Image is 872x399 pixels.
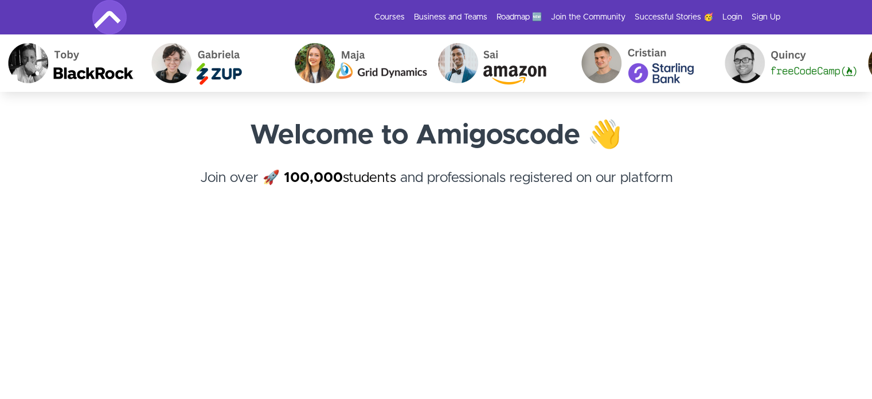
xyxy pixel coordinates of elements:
strong: 100,000 [284,171,343,185]
a: Business and Teams [414,11,487,23]
img: Maja [275,34,418,92]
a: 100,000students [284,171,396,185]
img: Quincy [705,34,848,92]
a: Join the Community [551,11,625,23]
h4: Join over 🚀 and professionals registered on our platform [92,168,780,209]
a: Courses [374,11,405,23]
img: Cristian [561,34,705,92]
a: Roadmap 🆕 [496,11,542,23]
img: Gabriela [131,34,275,92]
strong: Welcome to Amigoscode 👋 [250,122,622,149]
a: Sign Up [752,11,780,23]
a: Successful Stories 🥳 [635,11,713,23]
a: Login [722,11,742,23]
img: Sai [418,34,561,92]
